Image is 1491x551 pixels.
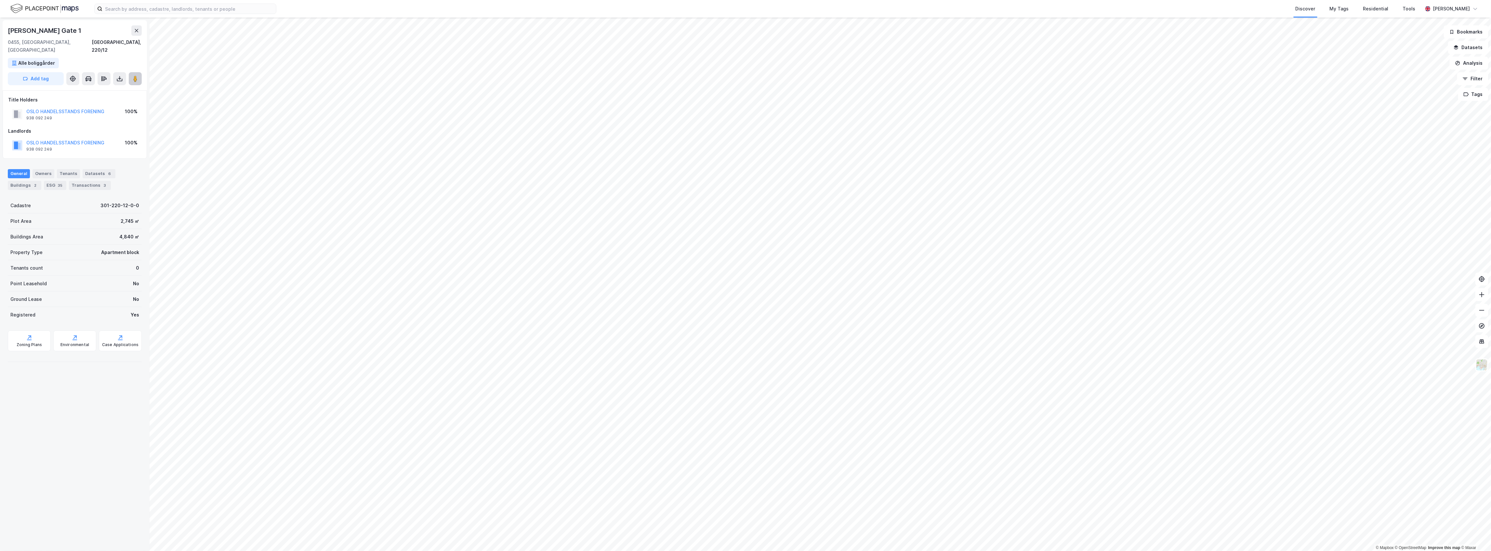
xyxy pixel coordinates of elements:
[10,311,35,319] div: Registered
[1458,520,1491,551] iframe: Chat Widget
[10,264,43,272] div: Tenants count
[1458,88,1488,101] button: Tags
[102,4,276,14] input: Search by address, cadastre, landlords, tenants or people
[57,182,64,189] div: 35
[1330,5,1349,13] div: My Tags
[125,108,138,115] div: 100%
[10,249,43,256] div: Property Type
[69,181,111,190] div: Transactions
[8,96,141,104] div: Title Holders
[8,72,64,85] button: Add tag
[83,169,115,178] div: Datasets
[10,3,79,14] img: logo.f888ab2527a4732fd821a326f86c7f29.svg
[8,38,92,54] div: 0455, [GEOGRAPHIC_DATA], [GEOGRAPHIC_DATA]
[136,264,139,272] div: 0
[133,280,139,288] div: No
[10,233,43,241] div: Buildings Area
[101,249,139,256] div: Apartment block
[32,182,39,189] div: 2
[8,25,83,36] div: [PERSON_NAME] Gate 1
[10,217,31,225] div: Plot Area
[119,233,139,241] div: 4,840 ㎡
[1458,520,1491,551] div: Kontrollprogram for chat
[8,169,30,178] div: General
[26,147,52,152] div: 938 092 249
[1450,57,1488,70] button: Analysis
[18,59,55,67] div: Alle boliggårder
[106,170,113,177] div: 6
[1395,545,1427,550] a: OpenStreetMap
[1403,5,1416,13] div: Tools
[33,169,54,178] div: Owners
[1376,545,1394,550] a: Mapbox
[10,280,47,288] div: Point Leasehold
[92,38,142,54] div: [GEOGRAPHIC_DATA], 220/12
[102,342,139,347] div: Case Applications
[10,295,42,303] div: Ground Lease
[1428,545,1460,550] a: Improve this map
[10,202,31,209] div: Cadastre
[44,181,66,190] div: ESG
[17,342,42,347] div: Zoning Plans
[1296,5,1315,13] div: Discover
[1476,359,1488,371] img: Z
[1433,5,1470,13] div: [PERSON_NAME]
[100,202,139,209] div: 301-220-12-0-0
[1448,41,1488,54] button: Datasets
[131,311,139,319] div: Yes
[121,217,139,225] div: 2,745 ㎡
[60,342,89,347] div: Environmental
[102,182,108,189] div: 3
[8,181,41,190] div: Buildings
[57,169,80,178] div: Tenants
[26,115,52,121] div: 938 092 249
[133,295,139,303] div: No
[125,139,138,147] div: 100%
[1363,5,1389,13] div: Residential
[1457,72,1488,85] button: Filter
[8,127,141,135] div: Landlords
[1444,25,1488,38] button: Bookmarks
